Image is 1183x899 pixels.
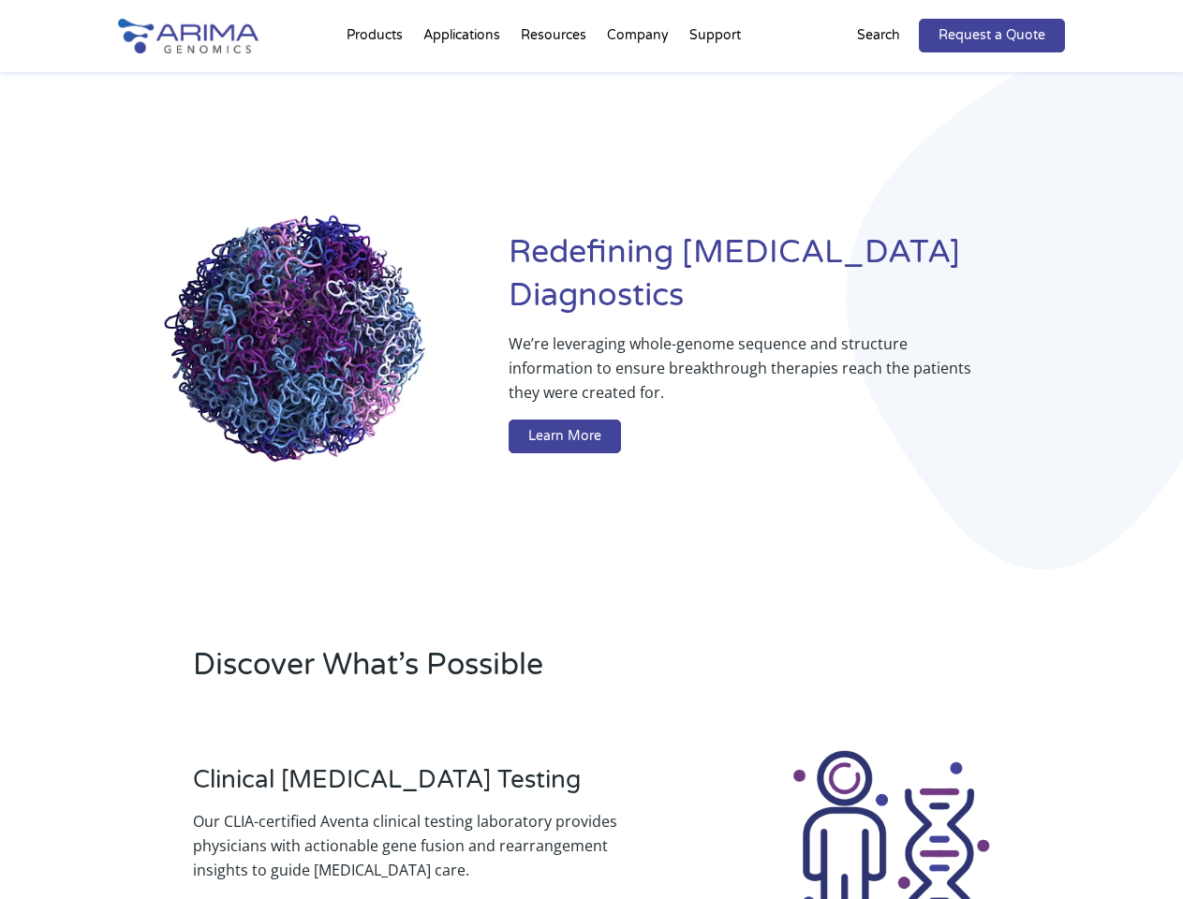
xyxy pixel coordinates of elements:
[193,644,815,700] h2: Discover What’s Possible
[509,231,1065,332] h1: Redefining [MEDICAL_DATA] Diagnostics
[193,809,665,882] p: Our CLIA-certified Aventa clinical testing laboratory provides physicians with actionable gene fu...
[857,23,900,48] p: Search
[1089,809,1183,899] iframe: Chat Widget
[919,19,1065,52] a: Request a Quote
[509,332,990,420] p: We’re leveraging whole-genome sequence and structure information to ensure breakthrough therapies...
[193,765,665,809] h3: Clinical [MEDICAL_DATA] Testing
[118,19,259,53] img: Arima-Genomics-logo
[509,420,621,453] a: Learn More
